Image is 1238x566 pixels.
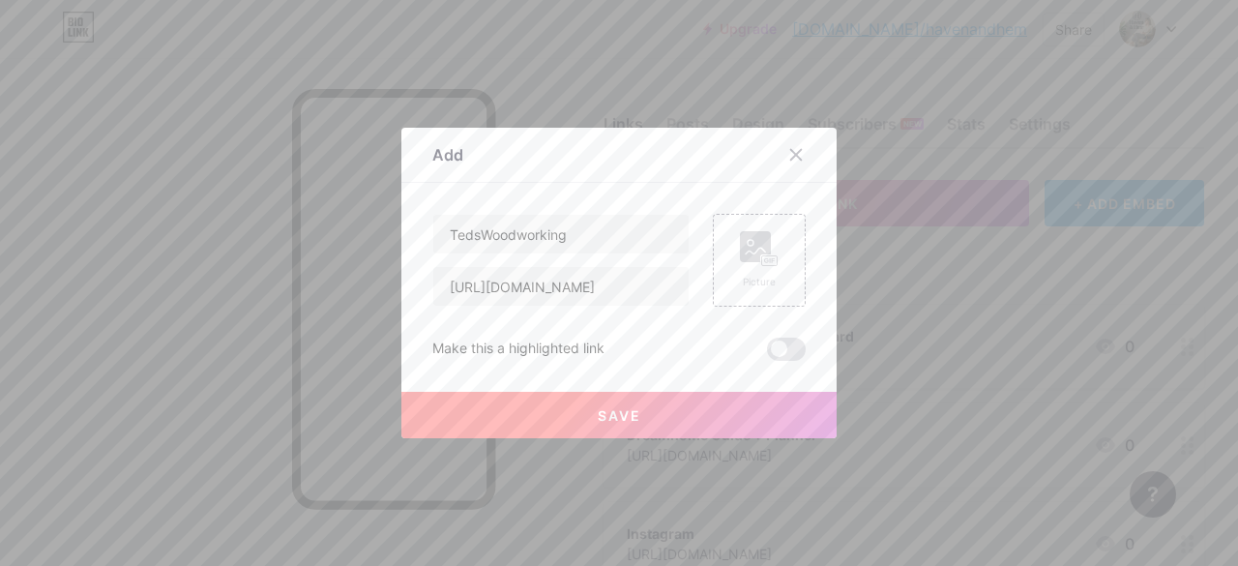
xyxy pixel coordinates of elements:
div: Picture [740,275,779,289]
div: Add [432,143,463,166]
div: Make this a highlighted link [432,338,604,361]
button: Save [401,392,837,438]
input: Title [433,215,689,253]
span: Save [598,407,641,424]
input: URL [433,267,689,306]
